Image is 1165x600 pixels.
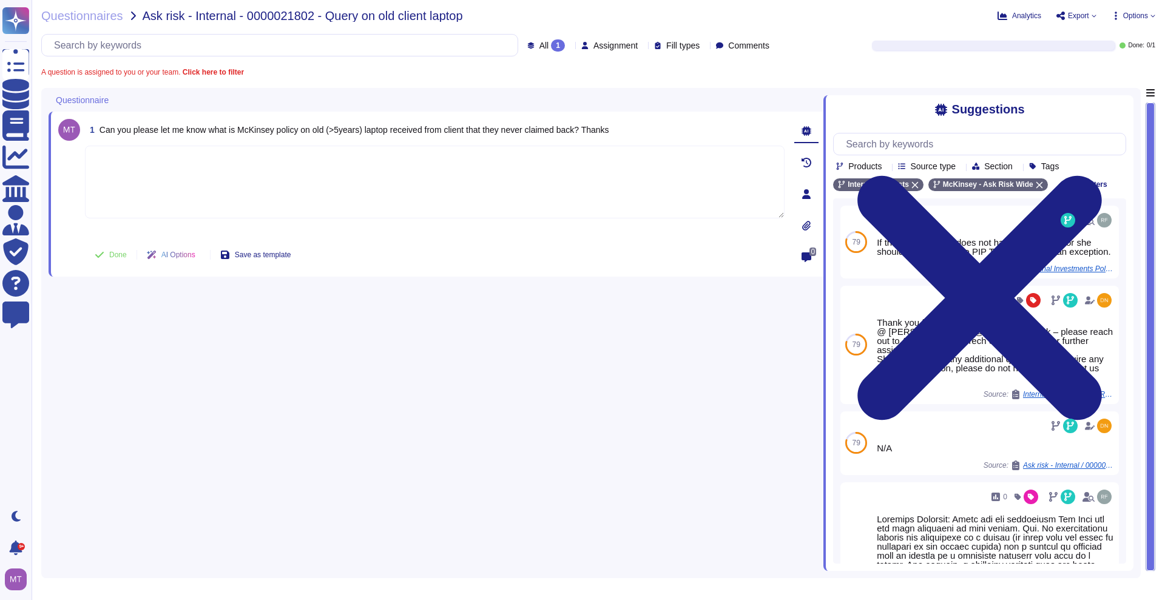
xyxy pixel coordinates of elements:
img: user [1097,293,1112,308]
span: Assignment [593,41,638,50]
span: Analytics [1012,12,1041,19]
span: 1 [85,126,95,134]
span: Done: [1128,42,1144,49]
div: 1 [551,39,565,52]
span: AI Options [161,251,195,258]
img: user [1097,490,1112,504]
span: All [539,41,549,50]
span: Ask risk - Internal - 0000021802 - Query on old client laptop [143,10,463,22]
button: Analytics [998,11,1041,21]
img: user [1097,419,1112,433]
span: 79 [852,238,860,246]
input: Search by keywords [840,133,1126,155]
span: Save as template [235,251,291,258]
div: 9+ [18,543,25,550]
button: Done [85,243,137,267]
span: Can you please let me know what is McKinsey policy on old (>5years) laptop received from client t... [100,125,609,135]
span: 79 [852,439,860,447]
b: Click here to filter [180,68,244,76]
span: Questionnaire [56,96,109,104]
img: user [58,119,80,141]
span: 79 [852,341,860,348]
img: user [1097,213,1112,228]
span: Questionnaires [41,10,123,22]
span: Options [1123,12,1148,19]
span: Done [109,251,127,258]
span: Export [1068,12,1089,19]
span: A question is assigned to you or your team. [41,69,244,76]
img: user [5,568,27,590]
span: Fill types [666,41,700,50]
span: Comments [728,41,769,50]
input: Search by keywords [48,35,518,56]
span: 0 [809,248,816,256]
button: Save as template [211,243,301,267]
button: user [2,566,35,593]
span: 0 / 1 [1147,42,1155,49]
span: 0 [1003,493,1007,501]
